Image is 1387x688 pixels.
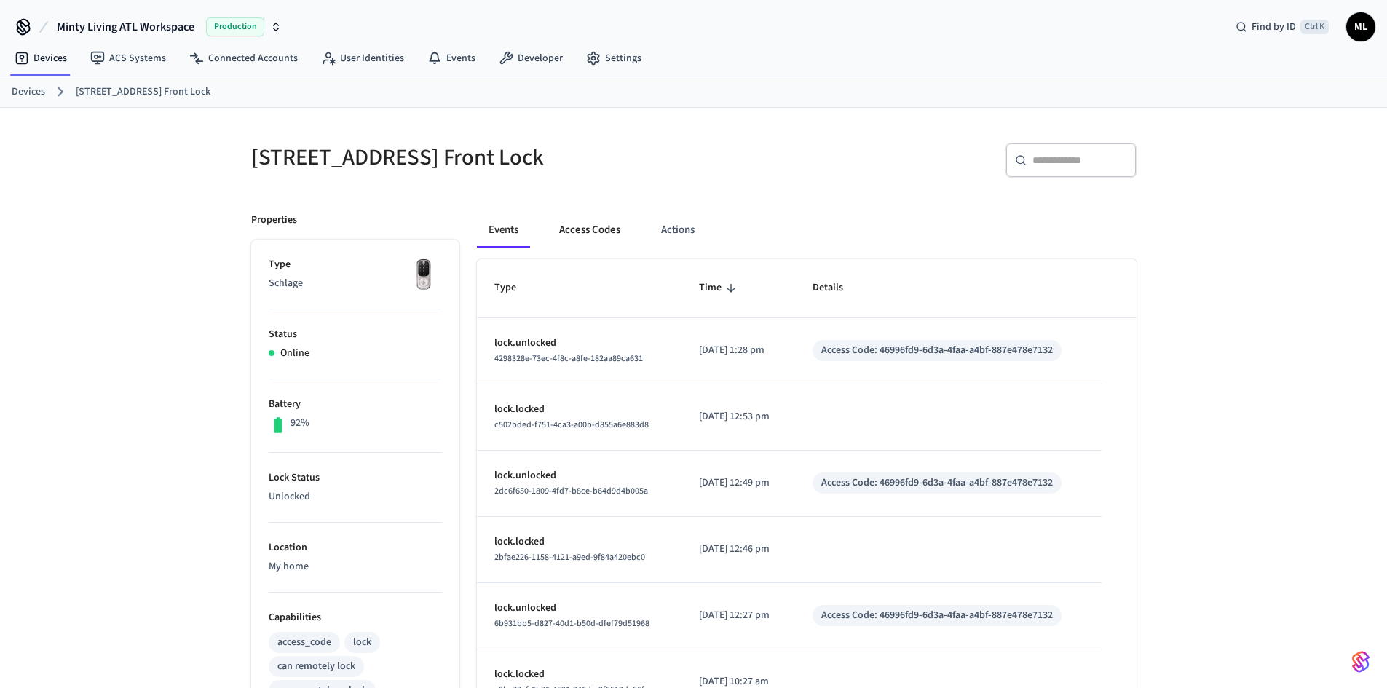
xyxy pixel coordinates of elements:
p: Properties [251,213,297,228]
a: Devices [3,45,79,71]
a: Connected Accounts [178,45,309,71]
img: SeamLogoGradient.69752ec5.svg [1352,650,1370,673]
p: [DATE] 12:49 pm [699,475,778,491]
p: lock.locked [494,534,664,550]
a: Events [416,45,487,71]
span: 6b931bb5-d827-40d1-b50d-dfef79d51968 [494,617,649,630]
div: Access Code: 46996fd9-6d3a-4faa-a4bf-887e478e7132 [821,608,1053,623]
div: access_code [277,635,331,650]
p: 92% [291,416,309,431]
span: Ctrl K [1300,20,1329,34]
span: 4298328e-73ec-4f8c-a8fe-182aa89ca631 [494,352,643,365]
div: Find by IDCtrl K [1224,14,1340,40]
p: Status [269,327,442,342]
p: Online [280,346,309,361]
p: Type [269,257,442,272]
span: 2dc6f650-1809-4fd7-b8ce-b64d9d4b005a [494,485,648,497]
button: Events [477,213,530,248]
div: can remotely lock [277,659,355,674]
p: lock.unlocked [494,468,664,483]
p: lock.unlocked [494,601,664,616]
p: [DATE] 12:46 pm [699,542,778,557]
img: Yale Assure Touchscreen Wifi Smart Lock, Satin Nickel, Front [406,257,442,293]
p: Capabilities [269,610,442,625]
p: Schlage [269,276,442,291]
p: lock.locked [494,667,664,682]
div: ant example [477,213,1137,248]
div: Access Code: 46996fd9-6d3a-4faa-a4bf-887e478e7132 [821,475,1053,491]
span: Type [494,277,535,299]
button: Access Codes [548,213,632,248]
span: c502bded-f751-4ca3-a00b-d855a6e883d8 [494,419,649,431]
p: My home [269,559,442,574]
span: ML [1348,14,1374,40]
p: Battery [269,397,442,412]
span: Find by ID [1252,20,1296,34]
p: lock.locked [494,402,664,417]
p: lock.unlocked [494,336,664,351]
a: [STREET_ADDRESS] Front Lock [76,84,210,100]
p: Lock Status [269,470,442,486]
a: User Identities [309,45,416,71]
button: Actions [649,213,706,248]
span: Time [699,277,740,299]
span: Minty Living ATL Workspace [57,18,194,36]
span: Production [206,17,264,36]
a: Developer [487,45,574,71]
div: Access Code: 46996fd9-6d3a-4faa-a4bf-887e478e7132 [821,343,1053,358]
span: Details [813,277,862,299]
a: ACS Systems [79,45,178,71]
h5: [STREET_ADDRESS] Front Lock [251,143,685,173]
a: Devices [12,84,45,100]
p: [DATE] 12:27 pm [699,608,778,623]
button: ML [1346,12,1375,41]
span: 2bfae226-1158-4121-a9ed-9f84a420ebc0 [494,551,645,564]
p: Location [269,540,442,555]
p: [DATE] 1:28 pm [699,343,778,358]
a: Settings [574,45,653,71]
div: lock [353,635,371,650]
p: [DATE] 12:53 pm [699,409,778,424]
p: Unlocked [269,489,442,505]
